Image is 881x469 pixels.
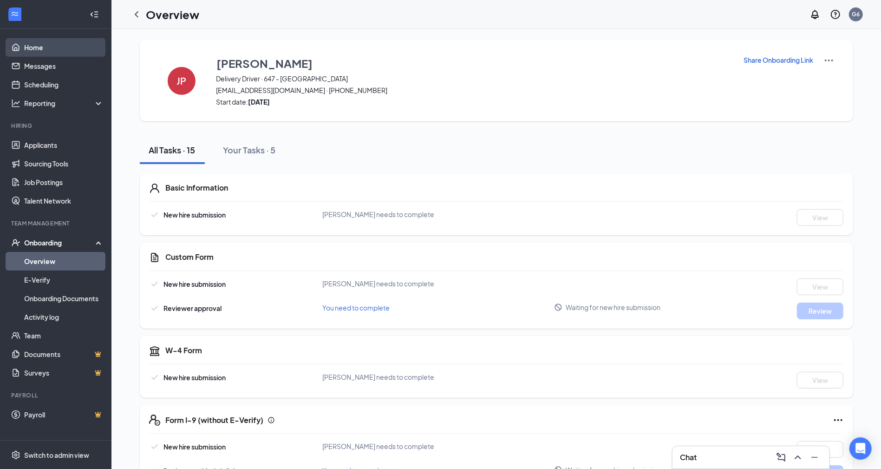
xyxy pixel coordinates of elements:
[24,345,104,363] a: DocumentsCrown
[24,363,104,382] a: SurveysCrown
[323,373,435,381] span: [PERSON_NAME] needs to complete
[24,405,104,424] a: PayrollCrown
[774,450,789,465] button: ComposeMessage
[149,372,160,383] svg: Checkmark
[323,279,435,288] span: [PERSON_NAME] needs to complete
[216,74,732,83] span: Delivery Driver · 647 - [GEOGRAPHIC_DATA]
[323,210,435,218] span: [PERSON_NAME] needs to complete
[24,289,104,308] a: Onboarding Documents
[166,183,228,193] h5: Basic Information
[24,136,104,154] a: Applicants
[166,415,264,425] h5: Form I-9 (without E-Verify)
[24,238,96,247] div: Onboarding
[680,452,697,462] h3: Chat
[24,271,104,289] a: E-Verify
[10,9,20,19] svg: WorkstreamLogo
[852,10,860,18] div: G6
[566,303,660,312] span: Waiting for new hire submission
[149,441,160,452] svg: Checkmark
[797,441,843,458] button: View
[823,55,835,66] img: More Actions
[24,326,104,345] a: Team
[149,144,196,156] div: All Tasks · 15
[164,280,226,288] span: New hire submission
[797,303,843,319] button: Review
[158,55,205,106] button: JP
[217,55,313,71] h3: [PERSON_NAME]
[11,122,102,130] div: Hiring
[164,211,226,219] span: New hire submission
[149,345,160,357] svg: TaxGovernmentIcon
[776,452,787,463] svg: ComposeMessage
[833,415,844,426] svg: Ellipses
[11,391,102,399] div: Payroll
[11,219,102,227] div: Team Management
[216,55,732,72] button: [PERSON_NAME]
[248,98,270,106] strong: [DATE]
[164,304,222,312] span: Reviewer approval
[24,308,104,326] a: Activity log
[809,9,821,20] svg: Notifications
[149,183,160,194] svg: User
[24,38,104,57] a: Home
[24,450,89,460] div: Switch to admin view
[792,452,803,463] svg: ChevronUp
[323,442,435,450] span: [PERSON_NAME] needs to complete
[24,75,104,94] a: Scheduling
[11,238,20,247] svg: UserCheck
[807,450,822,465] button: Minimize
[11,450,20,460] svg: Settings
[268,416,275,424] svg: Info
[166,252,214,262] h5: Custom Form
[797,372,843,389] button: View
[24,252,104,271] a: Overview
[24,192,104,210] a: Talent Network
[149,209,160,220] svg: Checkmark
[149,278,160,290] svg: Checkmark
[90,10,99,19] svg: Collapse
[164,373,226,382] span: New hire submission
[809,452,820,463] svg: Minimize
[149,303,160,314] svg: Checkmark
[24,99,104,108] div: Reporting
[176,78,186,84] h4: JP
[146,7,199,22] h1: Overview
[223,144,276,156] div: Your Tasks · 5
[149,415,160,426] svg: FormI9EVerifyIcon
[24,154,104,173] a: Sourcing Tools
[744,55,814,65] button: Share Onboarding Link
[849,437,872,460] div: Open Intercom Messenger
[554,303,562,311] svg: Blocked
[11,99,20,108] svg: Analysis
[24,57,104,75] a: Messages
[216,97,732,106] span: Start date:
[149,252,160,263] svg: CustomFormIcon
[131,9,142,20] svg: ChevronLeft
[216,86,732,95] span: [EMAIL_ADDRESS][DOMAIN_NAME] · [PHONE_NUMBER]
[797,278,843,295] button: View
[166,345,202,356] h5: W-4 Form
[24,173,104,192] a: Job Postings
[830,9,841,20] svg: QuestionInfo
[797,209,843,226] button: View
[323,304,390,312] span: You need to complete
[790,450,805,465] button: ChevronUp
[164,443,226,451] span: New hire submission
